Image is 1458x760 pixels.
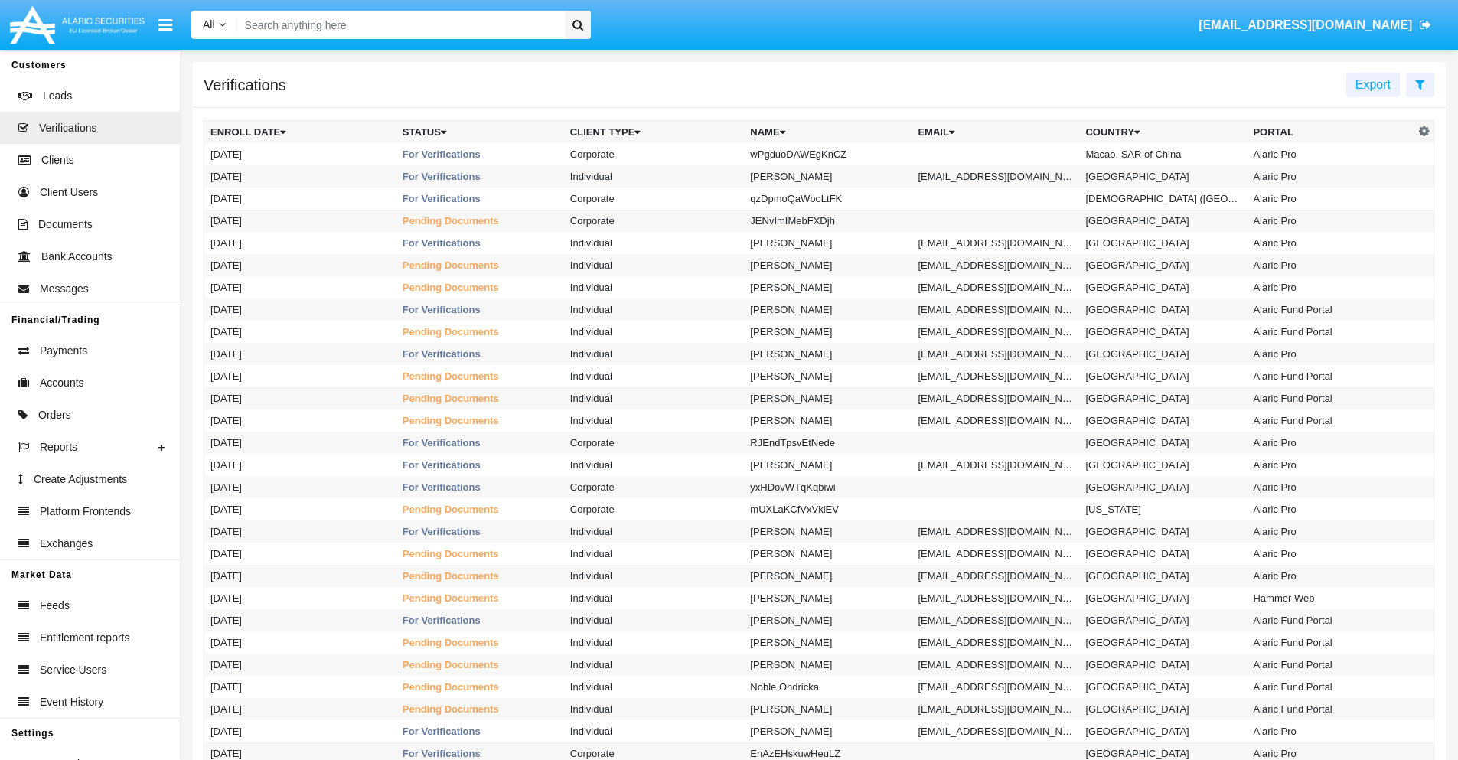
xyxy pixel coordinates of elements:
[204,321,396,343] td: [DATE]
[396,409,564,432] td: Pending Documents
[204,365,396,387] td: [DATE]
[1079,498,1247,520] td: [US_STATE]
[1247,298,1414,321] td: Alaric Fund Portal
[1247,143,1414,165] td: Alaric Pro
[564,654,744,676] td: Individual
[1247,232,1414,254] td: Alaric Pro
[40,343,87,359] span: Payments
[564,720,744,742] td: Individual
[204,254,396,276] td: [DATE]
[564,254,744,276] td: Individual
[912,587,1079,609] td: [EMAIL_ADDRESS][DOMAIN_NAME]
[744,631,912,654] td: [PERSON_NAME]
[912,720,1079,742] td: [EMAIL_ADDRESS][DOMAIN_NAME]
[744,121,912,144] th: Name
[204,520,396,543] td: [DATE]
[564,609,744,631] td: Individual
[396,321,564,343] td: Pending Documents
[204,720,396,742] td: [DATE]
[1247,631,1414,654] td: Alaric Fund Portal
[396,188,564,210] td: For Verifications
[396,387,564,409] td: Pending Documents
[744,143,912,165] td: wPgduoDAWEgKnCZ
[744,298,912,321] td: [PERSON_NAME]
[1346,73,1400,97] button: Export
[40,694,103,710] span: Event History
[564,543,744,565] td: Individual
[744,276,912,298] td: [PERSON_NAME]
[1247,454,1414,476] td: Alaric Pro
[744,654,912,676] td: [PERSON_NAME]
[204,498,396,520] td: [DATE]
[40,630,130,646] span: Entitlement reports
[564,188,744,210] td: Corporate
[912,454,1079,476] td: [EMAIL_ADDRESS][DOMAIN_NAME]
[396,587,564,609] td: Pending Documents
[1079,210,1247,232] td: [GEOGRAPHIC_DATA]
[1355,78,1391,91] span: Export
[1247,387,1414,409] td: Alaric Fund Portal
[191,17,237,33] a: All
[204,565,396,587] td: [DATE]
[396,565,564,587] td: Pending Documents
[1247,165,1414,188] td: Alaric Pro
[1079,321,1247,343] td: [GEOGRAPHIC_DATA]
[564,476,744,498] td: Corporate
[912,276,1079,298] td: [EMAIL_ADDRESS][DOMAIN_NAME]
[204,698,396,720] td: [DATE]
[396,254,564,276] td: Pending Documents
[744,454,912,476] td: [PERSON_NAME]
[912,698,1079,720] td: [EMAIL_ADDRESS][DOMAIN_NAME]
[912,676,1079,698] td: [EMAIL_ADDRESS][DOMAIN_NAME]
[396,365,564,387] td: Pending Documents
[1247,276,1414,298] td: Alaric Pro
[1247,409,1414,432] td: Alaric Fund Portal
[1079,121,1247,144] th: Country
[38,217,93,233] span: Documents
[1247,609,1414,631] td: Alaric Fund Portal
[564,321,744,343] td: Individual
[396,676,564,698] td: Pending Documents
[912,520,1079,543] td: [EMAIL_ADDRESS][DOMAIN_NAME]
[204,587,396,609] td: [DATE]
[564,165,744,188] td: Individual
[39,120,96,136] span: Verifications
[744,676,912,698] td: Noble Ondricka
[912,165,1079,188] td: [EMAIL_ADDRESS][DOMAIN_NAME]
[912,543,1079,565] td: [EMAIL_ADDRESS][DOMAIN_NAME]
[1247,720,1414,742] td: Alaric Pro
[204,121,396,144] th: Enroll Date
[912,254,1079,276] td: [EMAIL_ADDRESS][DOMAIN_NAME]
[564,698,744,720] td: Individual
[912,609,1079,631] td: [EMAIL_ADDRESS][DOMAIN_NAME]
[396,343,564,365] td: For Verifications
[396,498,564,520] td: Pending Documents
[1247,476,1414,498] td: Alaric Pro
[912,121,1079,144] th: Email
[43,88,72,104] span: Leads
[396,631,564,654] td: Pending Documents
[204,631,396,654] td: [DATE]
[204,676,396,698] td: [DATE]
[912,343,1079,365] td: [EMAIL_ADDRESS][DOMAIN_NAME]
[396,432,564,454] td: For Verifications
[744,476,912,498] td: yxHDovWTqKqbiwi
[744,609,912,631] td: [PERSON_NAME]
[38,407,71,423] span: Orders
[744,188,912,210] td: qzDpmoQaWboLtFK
[1247,343,1414,365] td: Alaric Pro
[912,365,1079,387] td: [EMAIL_ADDRESS][DOMAIN_NAME]
[396,232,564,254] td: For Verifications
[1079,143,1247,165] td: Macao, SAR of China
[1079,609,1247,631] td: [GEOGRAPHIC_DATA]
[40,184,98,201] span: Client Users
[1079,365,1247,387] td: [GEOGRAPHIC_DATA]
[744,587,912,609] td: [PERSON_NAME]
[1247,520,1414,543] td: Alaric Pro
[744,409,912,432] td: [PERSON_NAME]
[396,520,564,543] td: For Verifications
[1247,676,1414,698] td: Alaric Fund Portal
[564,520,744,543] td: Individual
[204,143,396,165] td: [DATE]
[1079,343,1247,365] td: [GEOGRAPHIC_DATA]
